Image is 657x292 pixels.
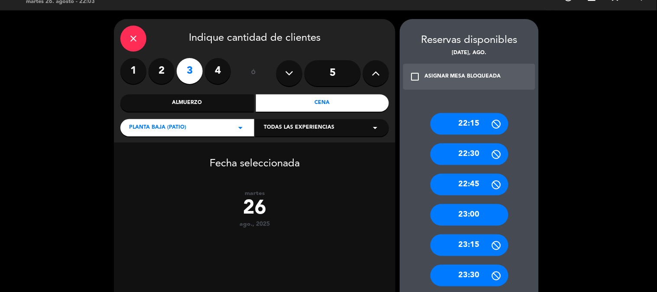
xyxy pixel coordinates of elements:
div: 23:00 [430,204,508,226]
i: arrow_drop_down [370,123,380,133]
div: ago., 2025 [114,221,395,228]
div: Indique cantidad de clientes [120,26,389,52]
div: [DATE], ago. [400,49,539,58]
div: ASIGNAR MESA BLOQUEADA [424,72,501,81]
i: check_box_outline_blank [410,71,420,82]
label: 4 [205,58,231,84]
i: close [128,33,139,44]
label: 1 [120,58,146,84]
div: 23:30 [430,265,508,286]
div: 22:30 [430,143,508,165]
span: Planta Baja (Patio) [129,123,186,132]
i: arrow_drop_down [235,123,246,133]
div: martes [114,190,395,197]
div: Cena [256,94,389,112]
div: Reservas disponibles [400,32,539,49]
div: 22:45 [430,174,508,195]
div: Fecha seleccionada [114,145,395,172]
label: 2 [149,58,175,84]
label: 3 [177,58,203,84]
div: Almuerzo [120,94,254,112]
div: 23:15 [430,234,508,256]
div: 22:15 [430,113,508,135]
span: Todas las experiencias [264,123,334,132]
div: 26 [114,197,395,221]
div: ó [239,58,268,88]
